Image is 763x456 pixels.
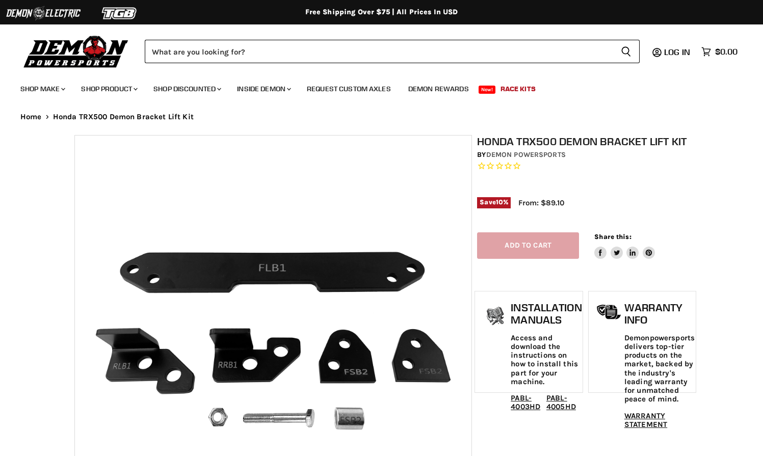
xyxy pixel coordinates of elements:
input: Search [145,40,613,63]
img: TGB Logo 2 [82,4,158,23]
a: $0.00 [696,44,743,59]
a: Race Kits [493,78,543,99]
img: Demon Electric Logo 2 [5,4,82,23]
a: Demon Powersports [486,150,566,159]
a: Demon Rewards [401,78,477,99]
img: Demon Powersports [20,33,132,69]
div: by [477,149,694,160]
a: Log in [660,47,696,57]
h1: Installation Manuals [511,302,582,326]
span: New! [479,86,496,94]
a: Shop Product [73,78,144,99]
a: Inside Demon [229,78,297,99]
p: Access and download the instructions on how to install this part for your machine. [511,334,582,387]
a: Home [20,113,42,121]
span: From: $89.10 [518,198,564,207]
a: Shop Make [13,78,71,99]
a: PABL-4005HD [546,393,576,411]
span: Log in [664,47,690,57]
a: Request Custom Axles [299,78,399,99]
img: install_manual-icon.png [483,304,508,330]
span: Save % [477,197,511,208]
h1: Warranty Info [624,302,695,326]
button: Search [613,40,640,63]
a: Shop Discounted [146,78,227,99]
a: PABL-4003HD [511,393,540,411]
ul: Main menu [13,74,735,99]
p: Demonpowersports delivers top-tier products on the market, backed by the industry's leading warra... [624,334,695,404]
span: Share this: [594,233,631,240]
a: WARRANTY STATEMENT [624,411,667,429]
span: Honda TRX500 Demon Bracket Lift Kit [53,113,194,121]
h1: Honda TRX500 Demon Bracket Lift Kit [477,135,694,148]
span: 10 [496,198,503,206]
img: warranty-icon.png [596,304,622,320]
span: $0.00 [715,47,738,57]
aside: Share this: [594,232,655,259]
form: Product [145,40,640,63]
span: Rated 0.0 out of 5 stars 0 reviews [477,161,694,172]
